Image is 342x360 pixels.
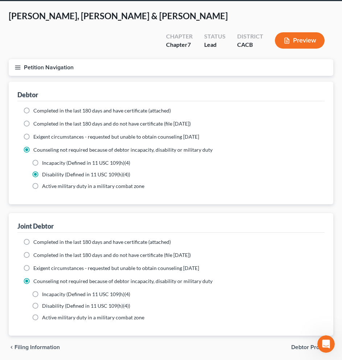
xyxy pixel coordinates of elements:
div: • 11h ago [69,33,93,40]
div: [PERSON_NAME] [26,33,68,40]
span: Exigent circumstances - requested but unable to obtain counseling [DATE] [33,265,199,271]
button: Petition Navigation [9,59,333,76]
img: Profile image for Lindsey [8,79,23,94]
span: Exigent circumstances - requested but unable to obtain counseling [DATE] [33,134,199,140]
div: Joint Debtor [17,222,54,230]
div: Lead [204,41,226,49]
div: Chapter [166,41,193,49]
iframe: Intercom live chat [317,335,335,353]
div: [PERSON_NAME] [26,86,68,94]
span: Completed in the last 180 days and have certificate (attached) [33,107,171,114]
div: Debtor [17,90,38,99]
h1: Messages [54,3,93,16]
span: [PERSON_NAME], [PERSON_NAME] & [PERSON_NAME] [9,11,228,21]
span: Messages [58,245,86,250]
span: Counseling not required because of debtor incapacity, disability or military duty [33,278,213,284]
span: Disability (Defined in 11 USC 109(h)(4)) [42,303,130,309]
div: Close [127,3,140,16]
button: chevron_left Filing Information [9,344,60,350]
span: Incapacity (Defined in 11 USC 109(h)(4) [42,160,130,166]
span: Completed in the last 180 days and do not have certificate (file [DATE]) [33,120,191,127]
span: Active military duty in a military combat zone [42,314,144,320]
button: Send us a message [33,204,112,219]
i: chevron_left [9,344,15,350]
div: Chapter [166,32,193,41]
span: Disability (Defined in 11 USC 109(h)(4)) [42,171,130,177]
span: Completed in the last 180 days and do not have certificate (file [DATE]) [33,252,191,258]
img: Profile image for Katie [8,25,23,40]
span: Help [115,245,127,250]
div: Status [204,32,226,41]
span: Debtor Profile [291,344,327,350]
span: Completed in the last 180 days and have certificate (attached) [33,239,171,245]
span: Home [17,245,32,250]
div: [PERSON_NAME] [26,60,68,67]
span: Filing Information [15,344,60,350]
div: • 11h ago [69,60,93,67]
div: CACB [237,41,263,49]
span: Active military duty in a military combat zone [42,183,144,189]
button: Debtor Profile chevron_right [291,344,333,350]
span: Counseling not required because of debtor incapacity, disability or military duty [33,147,213,153]
div: District [237,32,263,41]
button: Messages [48,226,96,255]
span: Incapacity (Defined in 11 USC 109(h)(4) [42,291,130,297]
img: Profile image for Emma [8,52,23,67]
button: Help [97,226,145,255]
button: Preview [275,32,325,49]
div: • 11h ago [69,86,93,94]
span: 7 [188,41,191,48]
